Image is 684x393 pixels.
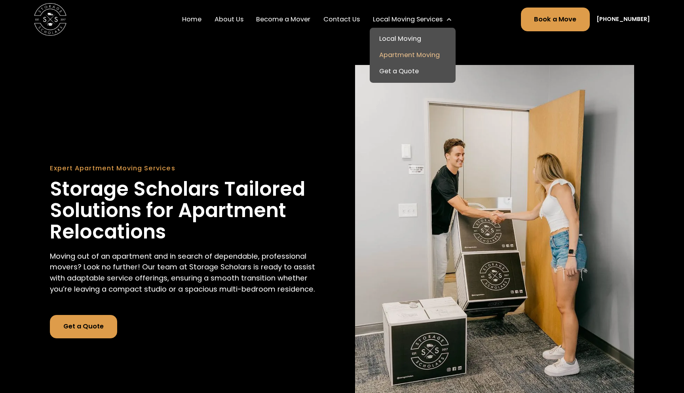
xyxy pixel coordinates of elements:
[50,315,117,338] a: Get a Quote
[50,178,329,242] h1: Storage Scholars Tailored Solutions for Apartment Relocations
[320,8,363,31] a: Contact Us
[179,8,205,31] a: Home
[211,8,246,31] a: About Us
[373,47,452,63] a: Apartment Moving
[370,28,456,83] nav: Local Moving Services
[50,251,329,295] p: Moving out of an apartment and in search of dependable, professional movers? Look no further! Our...
[373,63,452,80] a: Get a Quote
[370,11,456,28] div: Local Moving Services
[597,15,650,24] a: [PHONE_NUMBER]
[373,15,443,25] div: Local Moving Services
[521,8,590,31] a: Book a Move
[373,31,452,47] a: Local Moving
[50,164,329,174] div: Expert Apartment Moving Services
[253,8,313,31] a: Become a Mover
